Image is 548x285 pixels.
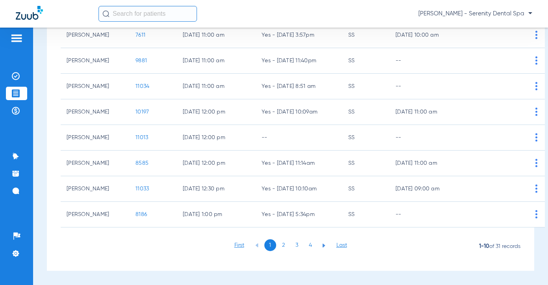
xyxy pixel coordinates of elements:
span: [DATE] 12:00 pm [183,134,250,142]
span: 11034 [136,84,149,89]
td: Yes - [DATE] 10:10am [256,176,342,202]
td: [PERSON_NAME] [61,176,130,202]
span: 11033 [136,186,149,192]
td: SS [342,176,390,202]
td: [PERSON_NAME] [61,48,130,74]
span: 8585 [136,160,149,166]
img: Search Icon [102,10,110,17]
img: group-vertical.svg [535,108,537,116]
img: group-vertical.svg [535,133,537,142]
span: [DATE] 11:00 am [183,82,250,90]
td: [DATE] 09:00 am [390,176,468,202]
td: Yes - [DATE] 10:09am [256,99,342,125]
img: arrow-left-blue.svg [255,243,258,248]
img: Zuub Logo [16,6,43,20]
td: [PERSON_NAME] [61,125,130,151]
td: SS [342,151,390,176]
span: of 31 records [479,239,520,253]
td: SS [342,48,390,74]
li: 1 [264,239,276,251]
td: -- [390,202,468,227]
span: [DATE] 11:00 am [183,31,250,39]
td: [DATE] 11:00 am [390,99,468,125]
img: group-vertical.svg [535,31,537,39]
td: [PERSON_NAME] [61,151,130,176]
img: arrow-right-blue.svg [322,244,325,248]
td: Yes - [DATE] 11:40pm [256,48,342,74]
span: 11013 [136,135,148,140]
span: 10197 [136,109,149,115]
span: [DATE] 1:00 pm [183,210,250,218]
li: 2 [278,239,290,251]
span: [DATE] 12:00 pm [183,108,250,116]
td: SS [342,125,390,151]
input: Search for patients [98,6,197,22]
img: hamburger-icon [10,34,23,43]
span: [PERSON_NAME] - Serenity Dental Spa [418,10,532,18]
td: -- [256,125,342,151]
td: [PERSON_NAME] [61,22,130,48]
td: [PERSON_NAME] [61,202,130,227]
td: Yes - [DATE] 11:14am [256,151,342,176]
span: 8186 [136,212,147,217]
td: SS [342,74,390,99]
iframe: Chat Widget [509,247,548,285]
span: 9881 [136,58,147,63]
b: 1-10 [479,244,489,249]
img: group-vertical.svg [535,56,537,65]
li: First [234,241,244,249]
li: 3 [291,239,303,251]
td: [DATE] 11:00 am [390,151,468,176]
img: group-vertical.svg [535,159,537,167]
td: [PERSON_NAME] [61,74,130,99]
td: Yes - [DATE] 3:57pm [256,22,342,48]
span: [DATE] 11:00 am [183,57,250,65]
td: SS [342,99,390,125]
td: Yes - [DATE] 5:34pm [256,202,342,227]
td: -- [390,48,468,74]
td: -- [390,74,468,99]
img: group-vertical.svg [535,210,537,218]
img: group-vertical.svg [535,82,537,90]
td: [DATE] 10:00 am [390,22,468,48]
td: [PERSON_NAME] [61,99,130,125]
td: SS [342,202,390,227]
td: Yes - [DATE] 8:51 am [256,74,342,99]
span: [DATE] 12:00 pm [183,159,250,167]
li: 4 [305,239,316,251]
td: SS [342,22,390,48]
td: -- [390,125,468,151]
span: 7611 [136,32,145,38]
img: group-vertical.svg [535,184,537,193]
span: [DATE] 12:30 pm [183,185,250,193]
li: Last [336,241,347,249]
